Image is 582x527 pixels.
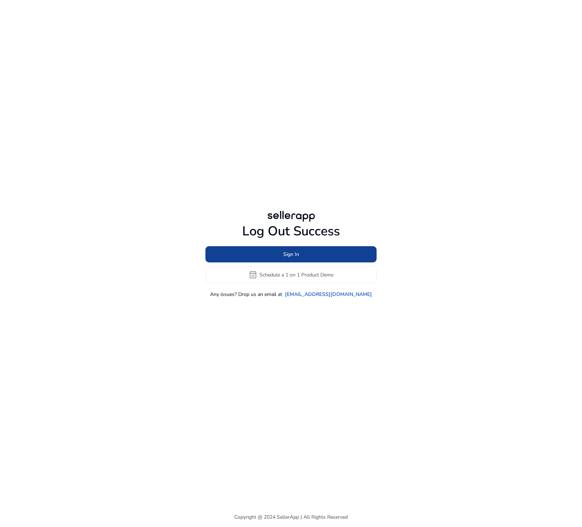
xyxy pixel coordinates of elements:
[249,270,257,279] span: event_available
[205,246,377,262] button: Sign In
[283,251,299,258] span: Sign In
[205,266,377,283] button: event_availableSchedule a 1 on 1 Product Demo
[285,291,372,298] a: [EMAIL_ADDRESS][DOMAIN_NAME]
[205,223,377,239] h1: Log Out Success
[210,291,282,298] p: Any issues? Drop us an email at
